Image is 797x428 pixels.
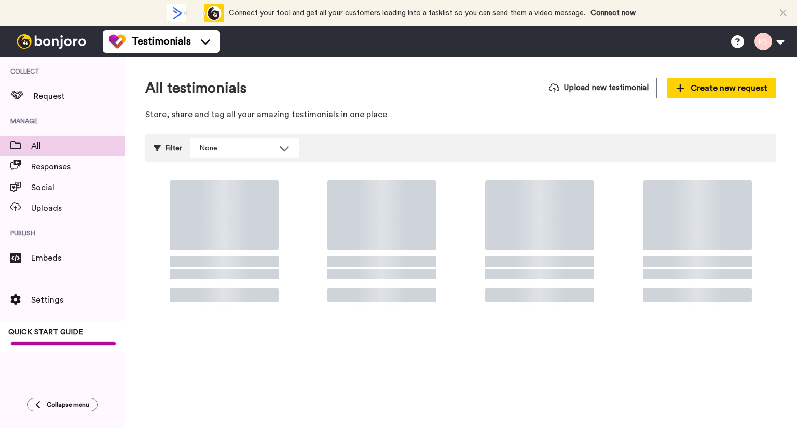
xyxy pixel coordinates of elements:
div: None [199,143,274,153]
p: Store, share and tag all your amazing testimonials in one place [145,109,776,121]
span: QUICK START GUIDE [8,329,83,336]
img: tm-color.svg [109,33,126,50]
span: Create new request [676,82,767,94]
span: Collapse menu [47,401,89,409]
button: Collapse menu [27,398,98,411]
span: Request [34,90,125,103]
div: animation [167,4,224,22]
span: Social [31,181,125,194]
button: Upload new testimonial [541,78,657,98]
button: Create new request [667,78,776,98]
div: Filter [154,138,182,158]
span: Settings [31,294,125,306]
a: Connect now [590,9,636,17]
h1: All testimonials [145,80,246,96]
span: All [31,140,125,152]
img: bj-logo-header-white.svg [12,34,90,49]
span: Responses [31,161,125,173]
span: Embeds [31,252,125,264]
span: Uploads [31,202,125,215]
span: Testimonials [132,34,191,49]
span: Connect your tool and get all your customers loading into a tasklist so you can send them a video... [229,9,585,17]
